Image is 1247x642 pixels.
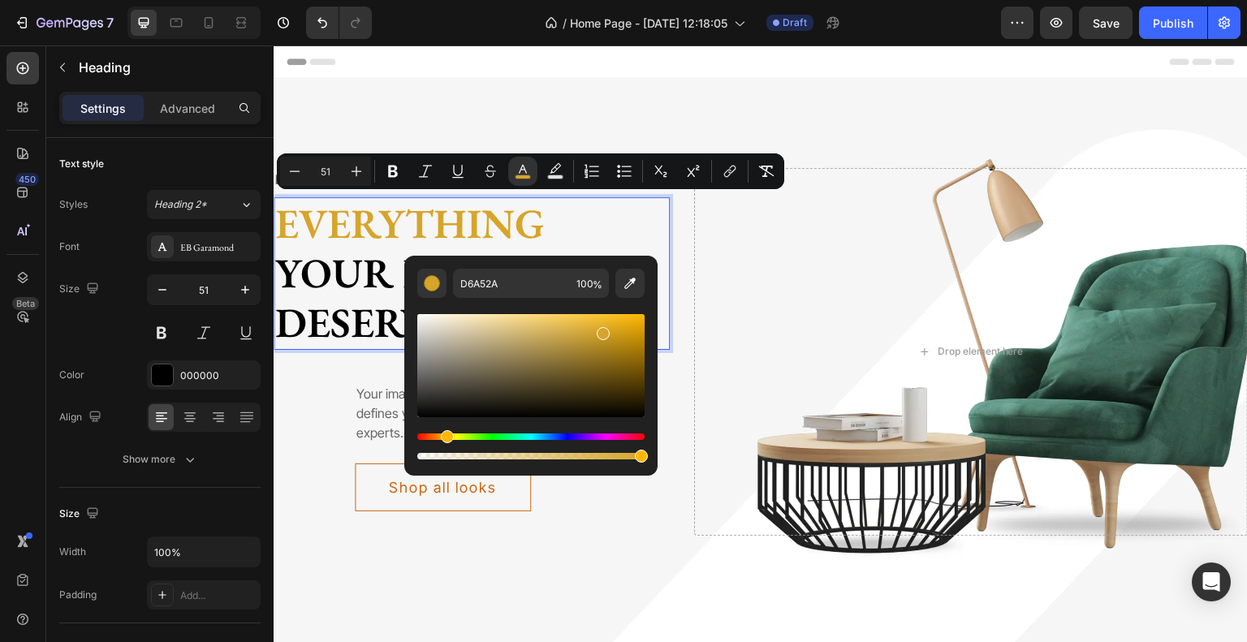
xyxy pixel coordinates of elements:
[59,445,261,474] button: Show more
[664,299,750,312] div: Drop element here
[59,368,84,382] div: Color
[79,58,254,77] p: Heading
[1153,15,1193,32] div: Publish
[148,537,260,567] input: Auto
[123,451,198,467] div: Show more
[15,173,39,186] div: 450
[593,276,602,294] span: %
[180,240,257,255] div: EB Garamond
[59,407,105,429] div: Align
[59,278,102,300] div: Size
[1139,6,1207,39] button: Publish
[570,15,727,32] span: Home Page - [DATE] 12:18:05
[277,153,784,189] div: Editor contextual toolbar
[59,239,80,254] div: Font
[160,100,215,117] p: Advanced
[59,545,86,559] div: Width
[417,433,645,440] div: Hue
[106,13,114,32] p: 7
[80,100,126,117] p: Settings
[274,45,1247,642] iframe: Design area
[59,157,104,171] div: Text style
[6,6,121,39] button: 7
[1079,6,1133,39] button: Save
[563,15,567,32] span: /
[783,15,807,30] span: Draft
[453,269,570,298] input: E.g FFFFFF
[59,197,88,212] div: Styles
[306,6,372,39] div: Undo/Redo
[180,368,257,383] div: 000000
[59,588,97,602] div: Padding
[12,297,39,310] div: Beta
[147,190,261,219] button: Heading 2*
[59,503,102,525] div: Size
[154,197,207,212] span: Heading 2*
[1093,16,1120,30] span: Save
[1192,562,1231,601] div: Open Intercom Messenger
[180,588,257,603] div: Add...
